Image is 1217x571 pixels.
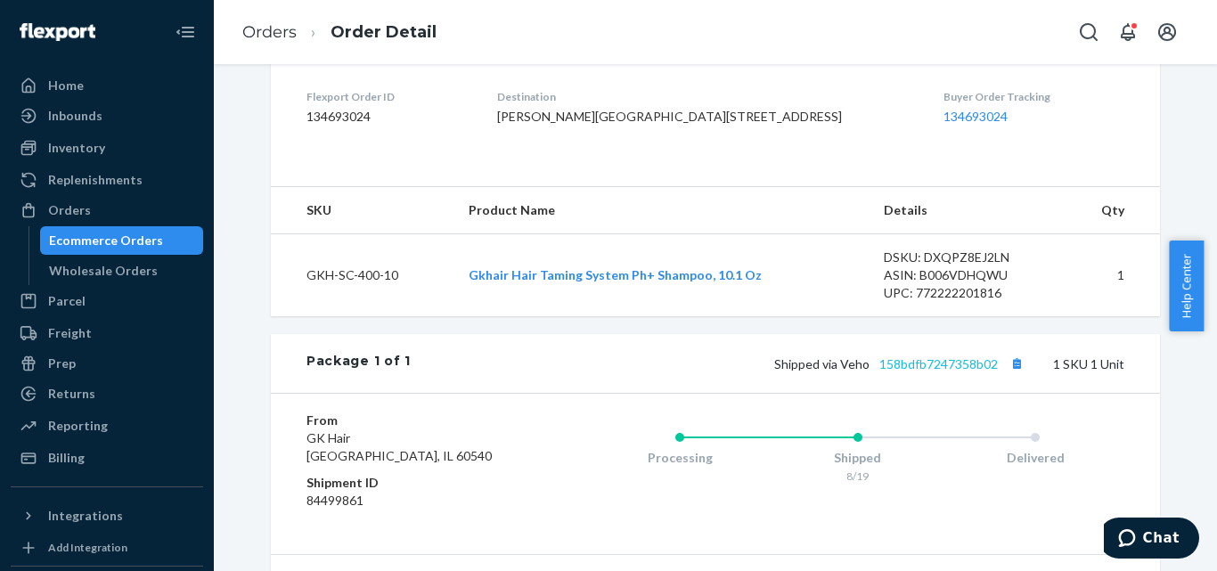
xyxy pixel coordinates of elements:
a: Wholesale Orders [40,257,204,285]
div: UPC: 772222201816 [884,284,1051,302]
button: Copy tracking number [1005,352,1028,375]
span: [PERSON_NAME][GEOGRAPHIC_DATA][STREET_ADDRESS] [497,109,842,124]
a: Home [11,71,203,100]
a: 134693024 [943,109,1008,124]
dd: 134693024 [306,108,469,126]
div: 8/19 [769,469,947,484]
th: Qty [1066,187,1160,234]
div: Parcel [48,292,86,310]
div: Inbounds [48,107,102,125]
a: Order Detail [331,22,437,42]
div: Processing [591,449,769,467]
div: Add Integration [48,540,127,555]
a: Orders [11,196,203,224]
a: Inventory [11,134,203,162]
a: Ecommerce Orders [40,226,204,255]
div: Returns [48,385,95,403]
ol: breadcrumbs [228,6,451,59]
a: Returns [11,379,203,408]
button: Help Center [1169,241,1204,331]
a: Parcel [11,287,203,315]
img: Flexport logo [20,23,95,41]
a: 158bdfb7247358b02 [879,356,998,371]
div: Freight [48,324,92,342]
a: Replenishments [11,166,203,194]
th: Details [870,187,1066,234]
div: Shipped [769,449,947,467]
span: Shipped via Veho [774,356,1028,371]
div: Ecommerce Orders [49,232,163,249]
dt: Shipment ID [306,474,519,492]
div: Prep [48,355,76,372]
button: Open Search Box [1071,14,1107,50]
dt: Destination [497,89,916,104]
div: Home [48,77,84,94]
div: DSKU: DXQPZ8EJ2LN [884,249,1051,266]
a: Freight [11,319,203,347]
div: Package 1 of 1 [306,352,411,375]
button: Integrations [11,502,203,530]
div: Integrations [48,507,123,525]
a: Billing [11,444,203,472]
dt: Flexport Order ID [306,89,469,104]
a: Add Integration [11,537,203,559]
dt: Buyer Order Tracking [943,89,1124,104]
div: Replenishments [48,171,143,189]
div: Reporting [48,417,108,435]
dd: 84499861 [306,492,519,510]
a: Reporting [11,412,203,440]
div: Billing [48,449,85,467]
div: 1 SKU 1 Unit [411,352,1124,375]
div: Delivered [946,449,1124,467]
th: Product Name [454,187,870,234]
button: Open notifications [1110,14,1146,50]
th: SKU [271,187,454,234]
td: GKH-SC-400-10 [271,234,454,317]
span: GK Hair [GEOGRAPHIC_DATA], IL 60540 [306,430,492,463]
div: ASIN: B006VDHQWU [884,266,1051,284]
dt: From [306,412,519,429]
td: 1 [1066,234,1160,317]
a: Prep [11,349,203,378]
iframe: Opens a widget where you can chat to one of our agents [1104,518,1199,562]
a: Orders [242,22,297,42]
button: Open account menu [1149,14,1185,50]
button: Close Navigation [167,14,203,50]
div: Orders [48,201,91,219]
div: Inventory [48,139,105,157]
a: Gkhair Hair Taming System Ph+ Shampoo, 10.1 Oz [469,267,762,282]
a: Inbounds [11,102,203,130]
div: Wholesale Orders [49,262,158,280]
